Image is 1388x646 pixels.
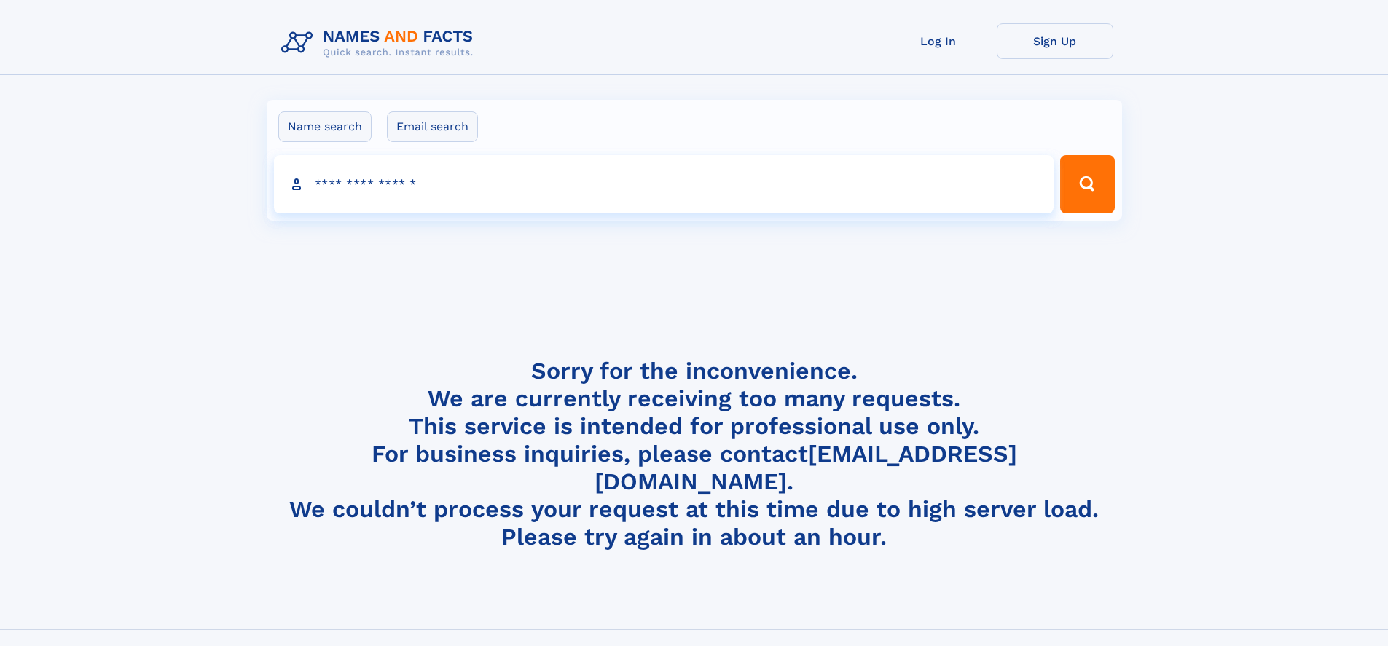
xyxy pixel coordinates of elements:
[595,440,1017,495] a: [EMAIL_ADDRESS][DOMAIN_NAME]
[997,23,1113,59] a: Sign Up
[278,111,372,142] label: Name search
[274,155,1054,213] input: search input
[387,111,478,142] label: Email search
[1060,155,1114,213] button: Search Button
[275,23,485,63] img: Logo Names and Facts
[275,357,1113,551] h4: Sorry for the inconvenience. We are currently receiving too many requests. This service is intend...
[880,23,997,59] a: Log In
